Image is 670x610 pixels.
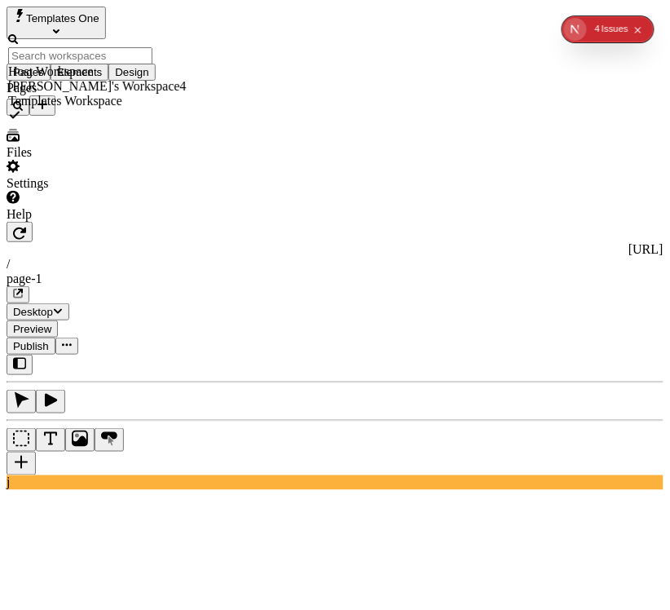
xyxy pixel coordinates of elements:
button: Image [65,428,95,452]
button: Preview [7,320,58,338]
span: Desktop [13,306,53,318]
input: Search workspaces [8,47,152,64]
div: Pages [7,81,202,95]
div: [URL] [7,242,663,257]
div: Help [7,207,202,222]
span: Publish [13,340,49,352]
button: Button [95,428,124,452]
button: Select site [7,7,106,39]
div: page-1 [7,272,663,286]
button: Text [36,428,65,452]
span: Preview [13,323,51,335]
button: Box [7,428,36,452]
div: Templates Workspace [8,94,187,108]
div: Host Workspace [8,64,187,79]
p: Cookie Test Route [7,13,238,28]
div: / [7,257,663,272]
div: Suggestions [8,64,187,125]
div: Settings [7,176,202,191]
button: Publish [7,338,55,355]
div: j [7,475,663,490]
div: Files [7,145,202,160]
button: Pages [7,64,51,81]
span: Templates One [26,12,99,24]
div: [PERSON_NAME]'s Workspace4 [8,79,187,94]
button: Desktop [7,303,69,320]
